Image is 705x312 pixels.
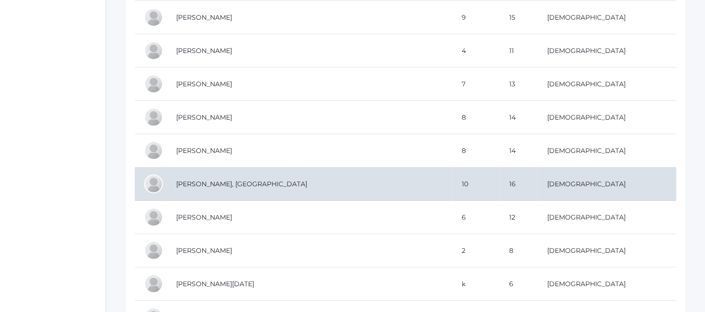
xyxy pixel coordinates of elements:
td: [PERSON_NAME] [167,101,452,134]
td: 10 [452,167,500,201]
td: 16 [500,167,538,201]
td: 6 [500,267,538,301]
td: [PERSON_NAME], [GEOGRAPHIC_DATA] [167,167,452,201]
td: 11 [500,34,538,68]
div: James Burke [144,41,163,60]
div: Hudson Chartier [144,175,163,193]
div: William Burke [144,75,163,93]
div: Mary Ava Chumley [144,208,163,227]
td: 14 [500,101,538,134]
td: 13 [500,68,538,101]
td: [PERSON_NAME] [167,134,452,167]
td: [DEMOGRAPHIC_DATA] [538,167,676,201]
td: 8 [452,134,500,167]
td: 9 [452,1,500,34]
div: Perry Burke [144,8,163,27]
td: 6 [452,201,500,234]
td: [DEMOGRAPHIC_DATA] [538,1,676,34]
div: Eli Carriere [144,108,163,127]
td: [DEMOGRAPHIC_DATA] [538,234,676,267]
td: [PERSON_NAME] [167,201,452,234]
td: 15 [500,1,538,34]
div: Noel Chumley [144,274,163,293]
td: [PERSON_NAME] [167,234,452,267]
td: [DEMOGRAPHIC_DATA] [538,134,676,167]
div: Eli Chartier [144,141,163,160]
td: 8 [500,234,538,267]
td: 7 [452,68,500,101]
td: [DEMOGRAPHIC_DATA] [538,34,676,68]
td: [DEMOGRAPHIC_DATA] [538,101,676,134]
td: k [452,267,500,301]
td: [PERSON_NAME] [167,68,452,101]
td: [PERSON_NAME][DATE] [167,267,452,301]
td: 2 [452,234,500,267]
td: [PERSON_NAME] [167,34,452,68]
td: 12 [500,201,538,234]
td: [DEMOGRAPHIC_DATA] [538,68,676,101]
td: [DEMOGRAPHIC_DATA] [538,267,676,301]
td: [DEMOGRAPHIC_DATA] [538,201,676,234]
td: 4 [452,34,500,68]
td: 8 [452,101,500,134]
td: 14 [500,134,538,167]
td: [PERSON_NAME] [167,1,452,34]
div: Matthew Chumley [144,241,163,260]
